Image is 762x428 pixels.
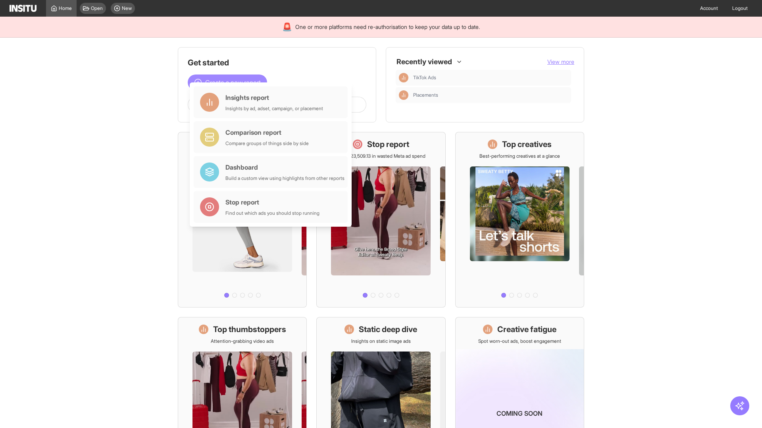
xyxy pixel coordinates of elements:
[547,58,574,65] span: View more
[359,324,417,335] h1: Static deep dive
[225,175,344,182] div: Build a custom view using highlights from other reports
[367,139,409,150] h1: Stop report
[91,5,103,11] span: Open
[188,57,366,68] h1: Get started
[399,73,408,82] div: Insights
[225,210,319,216] div: Find out which ads you should stop running
[479,153,560,159] p: Best-performing creatives at a glance
[225,93,323,102] div: Insights report
[211,338,274,344] p: Attention-grabbing video ads
[547,58,574,66] button: View more
[213,324,286,335] h1: Top thumbstoppers
[399,90,408,100] div: Insights
[316,132,445,308] a: Stop reportSave £23,509.13 in wasted Meta ad spend
[225,197,319,207] div: Stop report
[455,132,584,308] a: Top creativesBest-performing creatives at a glance
[295,23,480,31] span: One or more platforms need re-authorisation to keep your data up to date.
[10,5,37,12] img: Logo
[282,21,292,32] div: 🚨
[413,92,568,98] span: Placements
[413,92,438,98] span: Placements
[225,105,323,112] div: Insights by ad, adset, campaign, or placement
[351,338,411,344] p: Insights on static image ads
[225,128,309,137] div: Comparison report
[122,5,132,11] span: New
[59,5,72,11] span: Home
[336,153,425,159] p: Save £23,509.13 in wasted Meta ad spend
[413,75,568,81] span: TikTok Ads
[225,162,344,172] div: Dashboard
[413,75,436,81] span: TikTok Ads
[225,140,309,147] div: Compare groups of things side by side
[205,78,261,87] span: Create a new report
[178,132,307,308] a: What's live nowSee all active ads instantly
[502,139,552,150] h1: Top creatives
[188,75,267,90] button: Create a new report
